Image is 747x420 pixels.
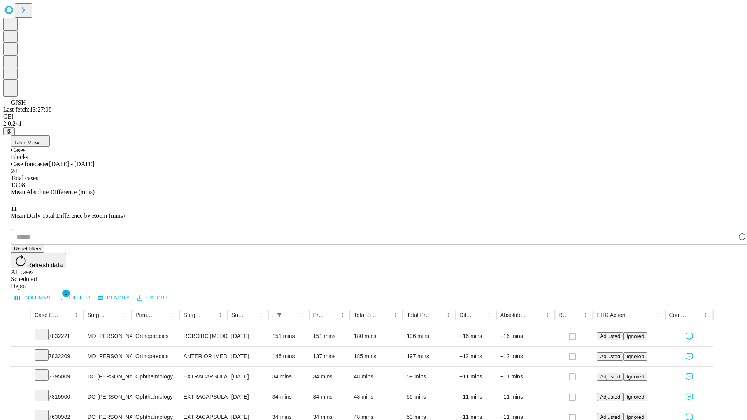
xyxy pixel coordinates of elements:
[231,387,265,407] div: [DATE]
[135,367,175,387] div: Ophthalmology
[531,310,542,320] button: Sort
[56,292,93,304] button: Show filters
[135,387,175,407] div: Ophthalmology
[3,127,15,135] button: @
[626,394,644,400] span: Ignored
[597,393,623,401] button: Adjusted
[407,367,452,387] div: 59 mins
[15,370,27,384] button: Expand
[354,346,399,366] div: 185 mins
[623,332,647,340] button: Ignored
[313,346,346,366] div: 137 mins
[35,367,80,387] div: 7795009
[88,346,128,366] div: MD [PERSON_NAME] [PERSON_NAME]
[35,326,80,346] div: 7832221
[204,310,215,320] button: Sort
[272,312,273,318] div: Scheduled In Room Duration
[600,353,620,359] span: Adjusted
[231,312,244,318] div: Surgery Date
[623,373,647,381] button: Ignored
[14,246,41,252] span: Reset filters
[11,245,44,253] button: Reset filters
[390,310,401,320] button: Menu
[379,310,390,320] button: Sort
[11,135,50,147] button: Table View
[626,310,637,320] button: Sort
[156,310,167,320] button: Sort
[626,374,644,380] span: Ignored
[623,393,647,401] button: Ignored
[11,212,125,219] span: Mean Daily Total Difference by Room (mins)
[71,310,82,320] button: Menu
[313,367,346,387] div: 34 mins
[167,310,177,320] button: Menu
[15,330,27,343] button: Expand
[652,310,663,320] button: Menu
[354,312,378,318] div: Total Scheduled Duration
[473,310,484,320] button: Sort
[484,310,494,320] button: Menu
[96,292,132,304] button: Density
[597,312,625,318] div: EHR Action
[11,161,49,167] span: Case forecaster
[623,352,647,360] button: Ignored
[88,387,128,407] div: DO [PERSON_NAME]
[459,346,493,366] div: +12 mins
[135,312,155,318] div: Primary Service
[11,175,38,181] span: Total cases
[559,312,569,318] div: Resolved in EHR
[62,289,70,297] span: 1
[569,310,580,320] button: Sort
[272,326,305,346] div: 151 mins
[231,367,265,387] div: [DATE]
[500,346,551,366] div: +12 mins
[597,352,623,360] button: Adjusted
[272,346,305,366] div: 146 mins
[88,367,128,387] div: DO [PERSON_NAME]
[88,312,107,318] div: Surgeon Name
[600,414,620,420] span: Adjusted
[459,326,493,346] div: +16 mins
[700,310,711,320] button: Menu
[597,332,623,340] button: Adjusted
[245,310,256,320] button: Sort
[459,387,493,407] div: +11 mins
[183,326,223,346] div: ROBOTIC [MEDICAL_DATA] KNEE TOTAL
[35,312,59,318] div: Case Epic Id
[354,367,399,387] div: 48 mins
[354,387,399,407] div: 48 mins
[3,113,744,120] div: GEI
[407,326,452,346] div: 196 mins
[443,310,454,320] button: Menu
[3,106,52,113] span: Last fetch: 13:27:08
[600,374,620,380] span: Adjusted
[215,310,226,320] button: Menu
[459,367,493,387] div: +11 mins
[135,326,175,346] div: Orthopaedics
[183,312,203,318] div: Surgery Name
[14,140,39,145] span: Table View
[272,367,305,387] div: 34 mins
[231,346,265,366] div: [DATE]
[13,292,53,304] button: Select columns
[580,310,591,320] button: Menu
[119,310,130,320] button: Menu
[326,310,337,320] button: Sort
[432,310,443,320] button: Sort
[500,326,551,346] div: +16 mins
[49,161,94,167] span: [DATE] - [DATE]
[15,350,27,364] button: Expand
[274,310,285,320] div: 1 active filter
[313,312,326,318] div: Predicted In Room Duration
[337,310,348,320] button: Menu
[669,312,689,318] div: Comments
[600,394,620,400] span: Adjusted
[274,310,285,320] button: Show filters
[272,387,305,407] div: 34 mins
[183,346,223,366] div: ANTERIOR [MEDICAL_DATA] TOTAL HIP
[35,346,80,366] div: 7832209
[600,333,620,339] span: Adjusted
[183,367,223,387] div: EXTRACAPSULAR CATARACT REMOVAL WITH [MEDICAL_DATA]
[313,387,346,407] div: 34 mins
[11,99,26,106] span: GJSH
